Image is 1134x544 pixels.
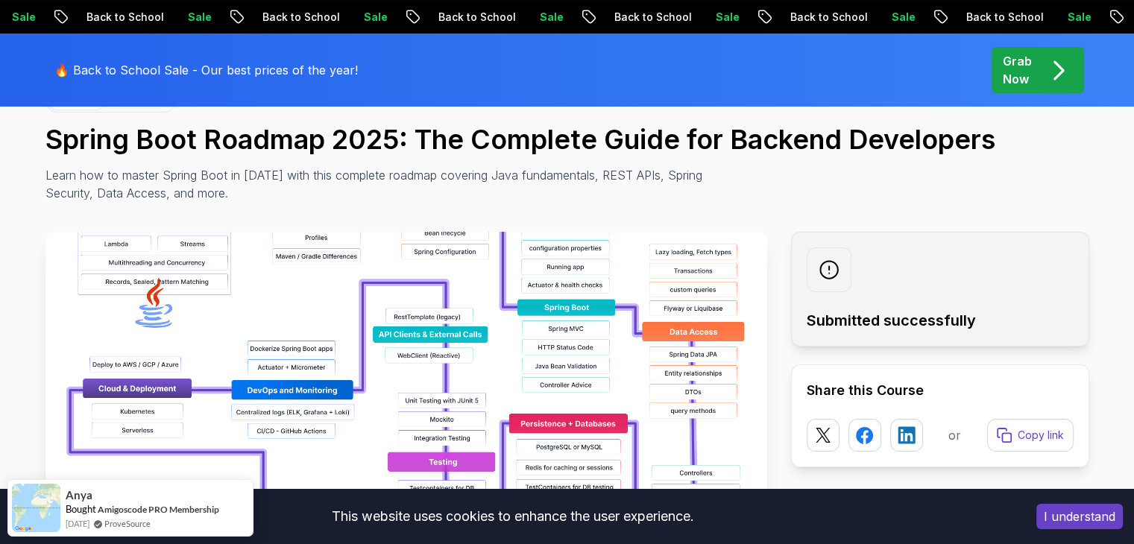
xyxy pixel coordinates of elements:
span: Bought [66,503,96,515]
p: or [948,426,961,444]
p: 🔥 Back to School Sale - Our best prices of the year! [54,61,358,79]
h2: Share this Course [807,380,1074,401]
p: Sale [877,10,924,25]
p: Back to School [951,10,1053,25]
a: Amigoscode PRO Membership [98,503,219,516]
p: Sale [1053,10,1100,25]
p: Back to School [599,10,701,25]
p: Sale [349,10,397,25]
p: Back to School [248,10,349,25]
p: Back to School [423,10,525,25]
p: Sale [525,10,573,25]
p: Back to School [775,10,877,25]
span: [DATE] [66,517,89,530]
p: Copy link [1018,428,1064,443]
a: ProveSource [104,517,151,530]
img: provesource social proof notification image [12,484,60,532]
h2: Submitted successfully [807,310,1074,331]
p: Grab Now [1003,52,1032,88]
button: Copy link [987,419,1074,452]
span: Anya [66,489,92,502]
div: This website uses cookies to enhance the user experience. [11,500,1014,533]
button: Accept cookies [1036,504,1123,529]
p: Sale [701,10,749,25]
p: Learn how to master Spring Boot in [DATE] with this complete roadmap covering Java fundamentals, ... [45,166,714,202]
p: Back to School [72,10,173,25]
h1: Spring Boot Roadmap 2025: The Complete Guide for Backend Developers [45,124,1089,154]
p: Sale [173,10,221,25]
